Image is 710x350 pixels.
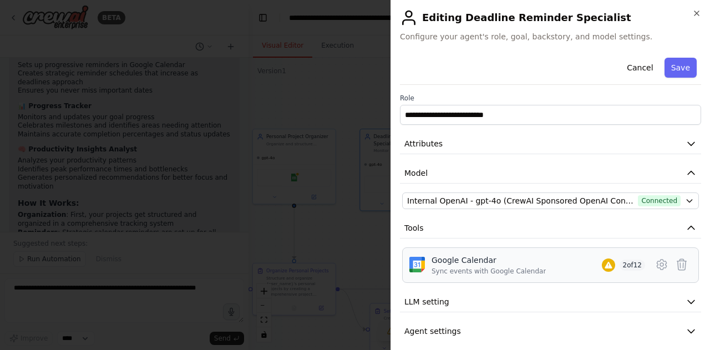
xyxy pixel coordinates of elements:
[652,255,672,275] button: Configure tool
[400,9,701,27] h2: Editing Deadline Reminder Specialist
[400,163,701,184] button: Model
[404,168,428,179] span: Model
[400,218,701,239] button: Tools
[432,255,546,266] div: Google Calendar
[400,134,701,154] button: Attributes
[638,195,681,206] span: Connected
[672,255,692,275] button: Delete tool
[432,267,546,276] div: Sync events with Google Calendar
[400,31,701,42] span: Configure your agent's role, goal, backstory, and model settings.
[404,326,461,337] span: Agent settings
[620,260,646,271] span: 2 of 12
[400,94,701,103] label: Role
[404,138,443,149] span: Attributes
[620,58,660,78] button: Cancel
[409,257,425,272] img: Google Calendar
[400,321,701,342] button: Agent settings
[402,192,699,209] button: Internal OpenAI - gpt-4o (CrewAI Sponsored OpenAI Connection)Connected
[400,292,701,312] button: LLM setting
[665,58,697,78] button: Save
[404,296,449,307] span: LLM setting
[404,222,424,234] span: Tools
[407,195,633,206] span: Internal OpenAI - gpt-4o (CrewAI Sponsored OpenAI Connection)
